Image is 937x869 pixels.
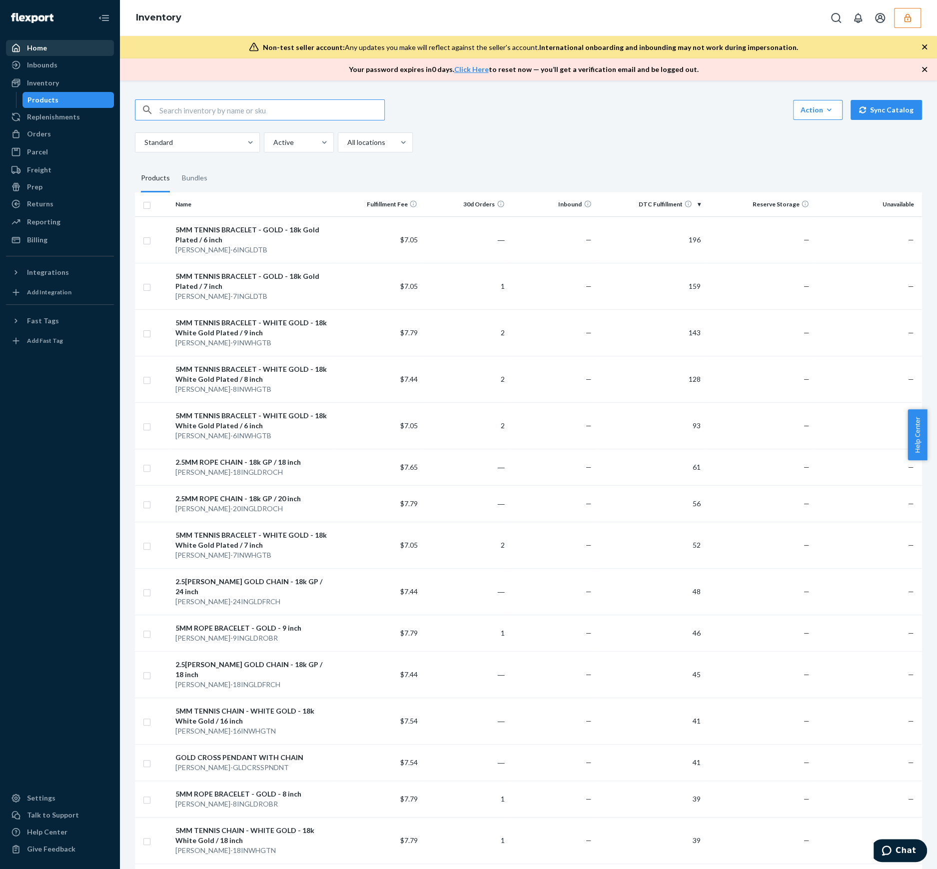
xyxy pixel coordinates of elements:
div: [PERSON_NAME]-GLDCRSSPNDNT [175,763,331,773]
span: — [803,795,809,803]
img: Flexport logo [11,13,53,23]
td: 159 [596,263,705,309]
div: [PERSON_NAME]-9INWHGTB [175,338,331,348]
span: — [586,587,592,596]
div: [PERSON_NAME]-18INWHGTN [175,846,331,856]
p: Your password expires in 0 days . to reset now — you’ll get a verification email and be logged out. [349,64,699,74]
input: Standard [143,137,144,147]
td: 39 [596,817,705,864]
div: [PERSON_NAME]-7INWHGTB [175,550,331,560]
a: Billing [6,232,114,248]
th: Fulfillment Fee [334,192,421,216]
div: 2.5[PERSON_NAME] GOLD CHAIN - 18k GP / 24 inch [175,577,331,597]
span: — [908,717,914,725]
td: 56 [596,485,705,522]
td: 128 [596,356,705,402]
span: — [908,541,914,549]
span: — [586,541,592,549]
span: — [908,499,914,508]
a: Returns [6,196,114,212]
td: ― [421,216,508,263]
div: Help Center [27,827,67,837]
td: 46 [596,615,705,651]
td: 1 [421,781,508,817]
a: Replenishments [6,109,114,125]
td: 2 [421,309,508,356]
th: Reserve Storage [704,192,813,216]
span: $7.79 [400,795,417,803]
div: Action [801,105,835,115]
span: — [803,375,809,383]
td: 41 [596,744,705,781]
button: Sync Catalog [851,100,922,120]
span: — [586,717,592,725]
div: 5MM TENNIS CHAIN - WHITE GOLD - 18k White Gold / 18 inch [175,826,331,846]
div: Home [27,43,47,53]
span: — [586,836,592,845]
div: 5MM TENNIS BRACELET - WHITE GOLD - 18k White Gold Plated / 8 inch [175,364,331,384]
td: 2 [421,522,508,568]
div: 2.5MM ROPE CHAIN - 18k GP / 18 inch [175,457,331,467]
td: ― [421,449,508,485]
span: — [908,463,914,471]
span: — [908,795,914,803]
td: 52 [596,522,705,568]
a: Inventory [6,75,114,91]
td: 2 [421,402,508,449]
td: 48 [596,568,705,615]
div: [PERSON_NAME]-6INGLDTB [175,245,331,255]
span: — [803,587,809,596]
button: Close Navigation [94,8,114,28]
span: — [803,836,809,845]
td: ― [421,568,508,615]
span: — [803,629,809,637]
span: International onboarding and inbounding may not work during impersonation. [539,43,798,51]
span: — [586,629,592,637]
div: 5MM TENNIS BRACELET - GOLD - 18k Gold Plated / 7 inch [175,271,331,291]
input: Active [272,137,273,147]
div: [PERSON_NAME]-16INWHGTN [175,726,331,736]
div: 5MM ROPE BRACELET - GOLD - 9 inch [175,623,331,633]
span: $7.05 [400,282,417,290]
td: 1 [421,263,508,309]
span: — [586,499,592,508]
span: — [908,670,914,679]
td: 41 [596,698,705,744]
span: — [803,328,809,337]
span: — [803,499,809,508]
span: — [803,670,809,679]
span: — [586,795,592,803]
td: ― [421,744,508,781]
div: [PERSON_NAME]-7INGLDTB [175,291,331,301]
div: [PERSON_NAME]-8INWHGTB [175,384,331,394]
div: [PERSON_NAME]-18INGLDROCH [175,467,331,477]
div: [PERSON_NAME]-6INWHGTB [175,431,331,441]
button: Open account menu [870,8,890,28]
div: Fast Tags [27,316,59,326]
span: — [586,670,592,679]
span: $7.05 [400,235,417,244]
td: 1 [421,615,508,651]
input: Search inventory by name or sku [159,100,384,120]
span: $7.44 [400,375,417,383]
a: Inventory [136,12,181,23]
div: 5MM TENNIS BRACELET - GOLD - 18k Gold Plated / 6 inch [175,225,331,245]
span: — [586,758,592,767]
div: Parcel [27,147,48,157]
span: Non-test seller account: [263,43,345,51]
span: $7.65 [400,463,417,471]
a: Inbounds [6,57,114,73]
div: Give Feedback [27,844,75,854]
th: Unavailable [813,192,922,216]
span: — [908,282,914,290]
button: Integrations [6,264,114,280]
div: 5MM ROPE BRACELET - GOLD - 8 inch [175,789,331,799]
div: [PERSON_NAME]-24INGLDFRCH [175,597,331,607]
button: Open notifications [848,8,868,28]
span: $7.44 [400,587,417,596]
td: ― [421,698,508,744]
span: Help Center [908,409,927,460]
div: GOLD CROSS PENDANT WITH CHAIN [175,753,331,763]
div: 5MM TENNIS BRACELET - WHITE GOLD - 18k White Gold Plated / 6 inch [175,411,331,431]
span: — [803,717,809,725]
